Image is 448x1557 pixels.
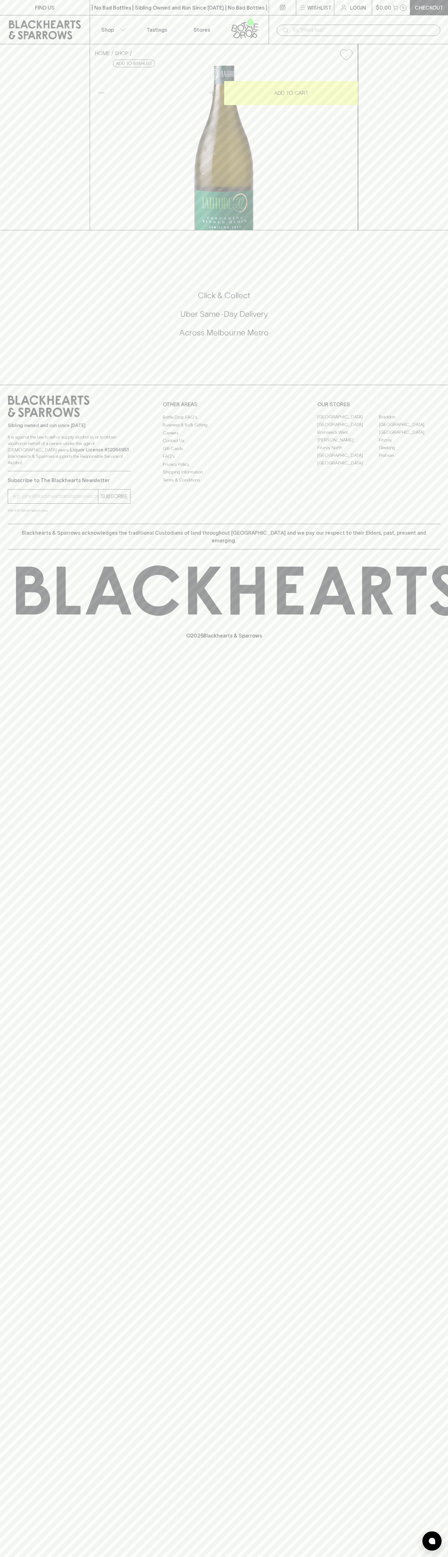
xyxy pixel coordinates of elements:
[379,429,440,436] a: [GEOGRAPHIC_DATA]
[338,47,355,63] button: Add to wishlist
[163,421,286,429] a: Business & Bulk Gifting
[95,50,110,56] a: HOME
[98,490,130,503] button: SUBSCRIBE
[113,60,155,67] button: Add to wishlist
[70,447,129,452] strong: Liquor License #32064953
[163,429,286,437] a: Careers
[13,491,98,501] input: e.g. jane@blackheartsandsparrows.com.au
[376,4,391,12] p: $0.00
[8,290,440,301] h5: Click & Collect
[8,265,440,372] div: Call to action block
[193,26,210,34] p: Stores
[163,453,286,460] a: FAQ's
[317,421,379,429] a: [GEOGRAPHIC_DATA]
[179,15,224,44] a: Stores
[429,1538,435,1544] img: bubble-icon
[8,309,440,319] h5: Uber Same-Day Delivery
[101,492,128,500] p: SUBSCRIBE
[379,413,440,421] a: Braddon
[402,6,404,9] p: 0
[8,476,131,484] p: Subscribe to The Blackhearts Newsletter
[115,50,128,56] a: SHOP
[415,4,444,12] p: Checkout
[317,459,379,467] a: [GEOGRAPHIC_DATA]
[8,327,440,338] h5: Across Melbourne Metro
[163,437,286,445] a: Contact Us
[379,436,440,444] a: Fitzroy
[224,81,358,105] button: ADD TO CART
[317,400,440,408] p: OUR STORES
[35,4,55,12] p: FIND US
[90,66,358,230] img: 38169.png
[317,444,379,452] a: Fitzroy North
[8,422,131,429] p: Sibling owned and run since [DATE]
[163,468,286,476] a: Shipping Information
[274,89,308,97] p: ADD TO CART
[379,452,440,459] a: Prahran
[163,413,286,421] a: Bottle Drop FAQ's
[163,445,286,452] a: Gift Cards
[90,15,135,44] button: Shop
[8,507,131,514] p: We will never spam you
[307,4,332,12] p: Wishlist
[292,25,435,35] input: Try "Pinot noir"
[134,15,179,44] a: Tastings
[379,444,440,452] a: Geelong
[317,452,379,459] a: [GEOGRAPHIC_DATA]
[163,460,286,468] a: Privacy Policy
[8,434,131,466] p: It is against the law to sell or supply alcohol to, or to obtain alcohol on behalf of a person un...
[317,429,379,436] a: Brunswick West
[379,421,440,429] a: [GEOGRAPHIC_DATA]
[350,4,366,12] p: Login
[317,413,379,421] a: [GEOGRAPHIC_DATA]
[163,476,286,484] a: Terms & Conditions
[101,26,114,34] p: Shop
[147,26,167,34] p: Tastings
[163,400,286,408] p: OTHER AREAS
[317,436,379,444] a: [PERSON_NAME]
[12,529,436,544] p: Blackhearts & Sparrows acknowledges the traditional Custodians of land throughout [GEOGRAPHIC_DAT...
